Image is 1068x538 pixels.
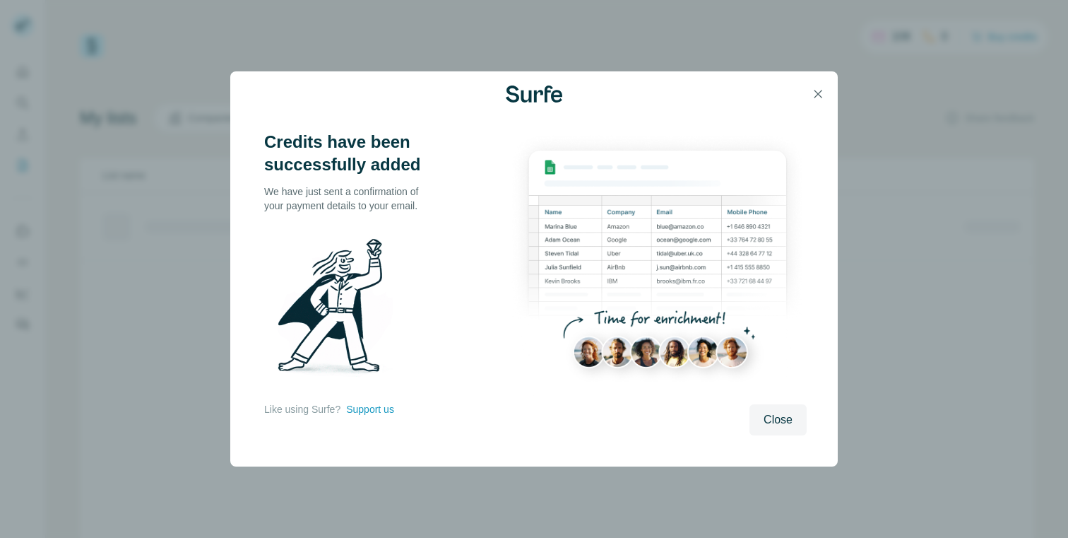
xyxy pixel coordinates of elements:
p: Like using Surfe? [264,402,340,416]
button: Support us [346,402,394,416]
img: Surfe Illustration - Man holding diamond [264,230,411,388]
img: Enrichment Hub - Sheet Preview [509,131,807,396]
img: Surfe Logo [506,86,562,103]
h3: Credits have been successfully added [264,131,434,176]
p: We have just sent a confirmation of your payment details to your email. [264,185,434,213]
span: Close [764,411,793,428]
button: Close [749,404,807,435]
